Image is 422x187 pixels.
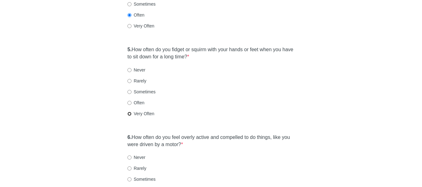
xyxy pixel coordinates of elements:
[127,135,132,140] strong: 6.
[127,154,145,160] label: Never
[127,90,132,94] input: Sometimes
[127,23,154,29] label: Very Often
[127,177,132,181] input: Sometimes
[127,24,132,28] input: Very Often
[127,68,132,72] input: Never
[127,67,145,73] label: Never
[127,79,132,83] input: Rarely
[127,134,295,148] label: How often do you feel overly active and compelled to do things, like you were driven by a motor?
[127,166,132,170] input: Rarely
[127,101,132,105] input: Often
[127,155,132,160] input: Never
[127,112,132,116] input: Very Often
[127,165,146,171] label: Rarely
[127,89,156,95] label: Sometimes
[127,176,156,182] label: Sometimes
[127,46,295,61] label: How often do you fidget or squirm with your hands or feet when you have to sit down for a long time?
[127,12,144,18] label: Often
[127,111,154,117] label: Very Often
[127,100,144,106] label: Often
[127,2,132,6] input: Sometimes
[127,78,146,84] label: Rarely
[127,13,132,17] input: Often
[127,47,132,52] strong: 5.
[127,1,156,7] label: Sometimes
